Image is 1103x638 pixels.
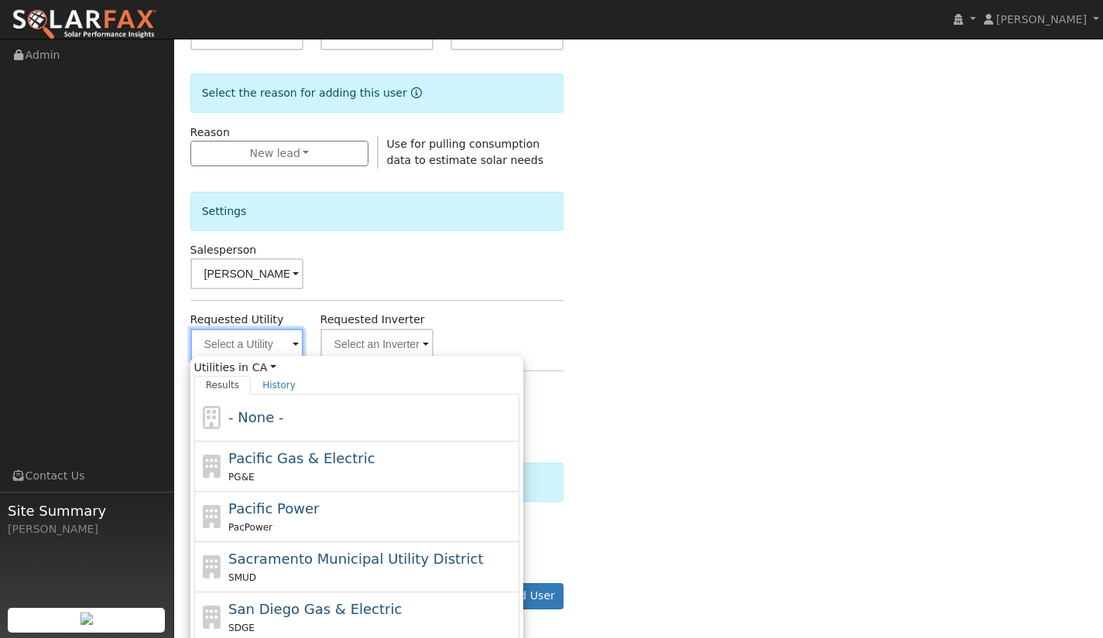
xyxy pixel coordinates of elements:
[190,141,369,167] button: New lead
[228,601,402,617] span: San Diego Gas & Electric
[320,329,434,360] input: Select an Inverter
[190,192,564,231] div: Settings
[194,360,519,376] span: Utilities in
[190,73,564,113] div: Select the reason for adding this user
[407,87,422,99] a: Reason for new user
[228,500,319,517] span: Pacific Power
[996,13,1087,26] span: [PERSON_NAME]
[190,242,257,258] label: Salesperson
[228,472,254,483] span: PG&E
[497,583,564,609] button: Add User
[8,500,166,521] span: Site Summary
[387,138,543,166] span: Use for pulling consumption data to estimate solar needs
[80,612,93,625] img: retrieve
[228,450,375,466] span: Pacific Gas & Electric
[8,521,166,537] div: [PERSON_NAME]
[228,522,272,533] span: PacPower
[228,623,255,633] span: SDGE
[228,551,483,567] span: Sacramento Municipal Utility District
[190,258,304,289] input: Select a User
[320,312,425,328] label: Requested Inverter
[190,125,230,141] label: Reason
[228,572,256,583] span: SMUD
[190,329,304,360] input: Select a Utility
[252,360,276,376] a: CA
[194,376,252,394] a: Results
[12,9,157,41] img: SolarFax
[190,312,284,328] label: Requested Utility
[228,409,283,425] span: - None -
[251,376,307,394] a: History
